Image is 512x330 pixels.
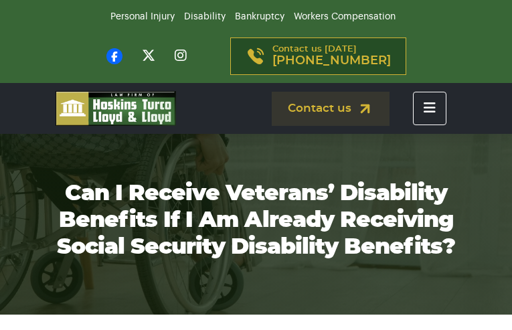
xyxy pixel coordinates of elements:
a: Bankruptcy [235,12,284,21]
p: Contact us [DATE] [272,45,391,68]
img: logo [56,91,176,126]
span: [PHONE_NUMBER] [272,54,391,68]
a: Disability [184,12,226,21]
a: Contact us [DATE][PHONE_NUMBER] [230,37,406,75]
a: Personal Injury [110,12,175,21]
h1: Can I Receive Veterans’ Disability Benefits if I Am Already Receiving Social Security Disability ... [56,181,457,261]
a: Contact us [272,92,390,126]
a: Workers Compensation [294,12,396,21]
button: Toggle navigation [413,92,446,125]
